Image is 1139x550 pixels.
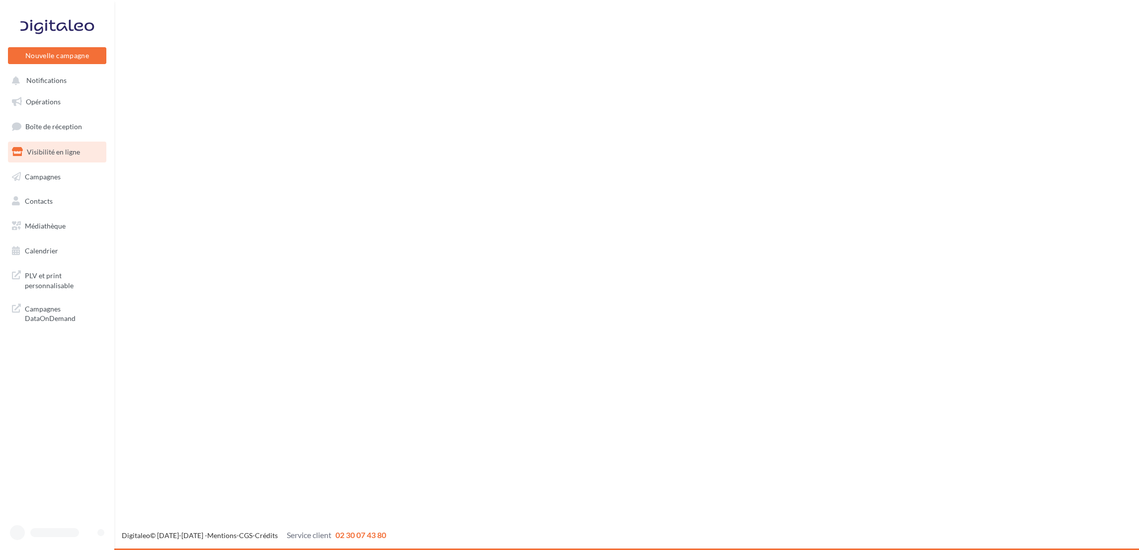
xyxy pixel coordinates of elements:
span: Opérations [26,97,61,106]
span: Boîte de réception [25,122,82,131]
span: PLV et print personnalisable [25,269,102,290]
a: Opérations [6,91,108,112]
span: Campagnes DataOnDemand [25,302,102,323]
a: Calendrier [6,240,108,261]
a: Contacts [6,191,108,212]
span: Service client [287,530,331,540]
span: Médiathèque [25,222,66,230]
a: Crédits [255,531,278,540]
span: 02 30 07 43 80 [335,530,386,540]
a: Médiathèque [6,216,108,236]
a: Mentions [207,531,237,540]
a: Campagnes DataOnDemand [6,298,108,327]
span: © [DATE]-[DATE] - - - [122,531,386,540]
a: PLV et print personnalisable [6,265,108,294]
a: CGS [239,531,252,540]
span: Calendrier [25,246,58,255]
span: Visibilité en ligne [27,148,80,156]
a: Boîte de réception [6,116,108,137]
a: Visibilité en ligne [6,142,108,162]
a: Digitaleo [122,531,150,540]
span: Campagnes [25,172,61,180]
a: Campagnes [6,166,108,187]
button: Nouvelle campagne [8,47,106,64]
span: Notifications [26,77,67,85]
span: Contacts [25,197,53,205]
